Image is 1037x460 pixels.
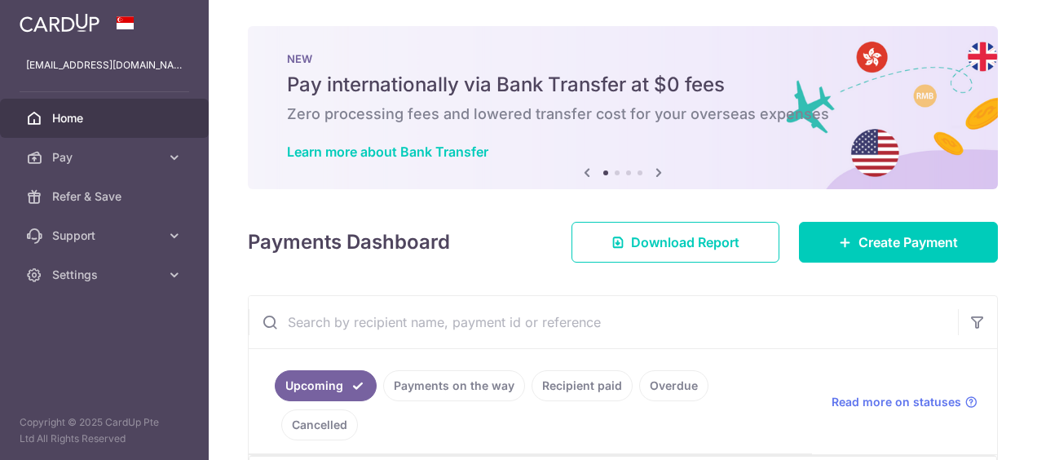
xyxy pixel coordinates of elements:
h4: Payments Dashboard [248,228,450,257]
span: Home [52,110,160,126]
a: Cancelled [281,409,358,440]
span: Support [52,228,160,244]
a: Overdue [639,370,708,401]
a: Payments on the way [383,370,525,401]
img: CardUp [20,13,99,33]
a: Download Report [571,222,779,263]
h6: Zero processing fees and lowered transfer cost for your overseas expenses [287,104,959,124]
a: Upcoming [275,370,377,401]
span: Read more on statuses [832,394,961,410]
span: Pay [52,149,160,166]
p: NEW [287,52,959,65]
span: Refer & Save [52,188,160,205]
a: Recipient paid [532,370,633,401]
span: Create Payment [858,232,958,252]
p: [EMAIL_ADDRESS][DOMAIN_NAME] [26,57,183,73]
span: Settings [52,267,160,283]
h5: Pay internationally via Bank Transfer at $0 fees [287,72,959,98]
a: Learn more about Bank Transfer [287,144,488,160]
a: Create Payment [799,222,998,263]
a: Read more on statuses [832,394,977,410]
span: Download Report [631,232,739,252]
input: Search by recipient name, payment id or reference [249,296,958,348]
img: Bank transfer banner [248,26,998,189]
